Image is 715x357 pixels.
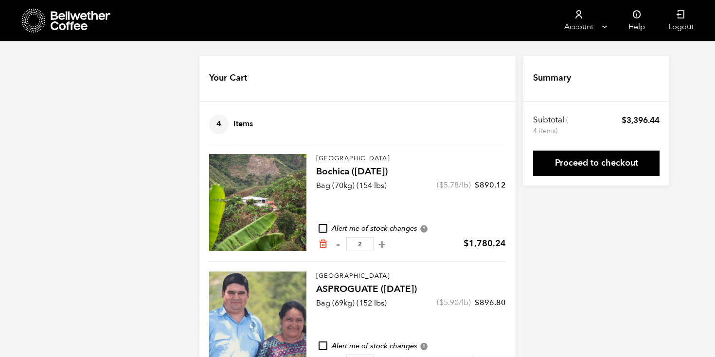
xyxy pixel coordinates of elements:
[437,297,471,308] span: ( /lb)
[533,151,660,176] a: Proceed to checkout
[475,180,506,190] bdi: 890.12
[209,115,229,134] span: 4
[316,341,506,352] div: Alert me of stock changes
[209,72,247,85] h4: Your Cart
[464,238,469,250] span: $
[332,239,344,249] button: -
[622,115,626,126] span: $
[316,297,387,309] p: Bag (69kg) (152 lbs)
[316,283,506,296] h4: ASPROGUATE ([DATE])
[376,239,388,249] button: +
[316,165,506,179] h4: Bochica ([DATE])
[209,115,253,134] h4: Items
[439,297,444,308] span: $
[475,297,506,308] bdi: 896.80
[622,115,660,126] bdi: 3,396.44
[318,239,328,249] a: Remove from cart
[437,180,471,190] span: ( /lb)
[464,238,506,250] bdi: 1,780.24
[533,72,571,85] h4: Summary
[316,272,506,281] p: [GEOGRAPHIC_DATA]
[475,297,480,308] span: $
[316,154,506,164] p: [GEOGRAPHIC_DATA]
[316,223,506,234] div: Alert me of stock changes
[439,297,459,308] bdi: 5.90
[346,237,374,251] input: Qty
[439,180,444,190] span: $
[475,180,480,190] span: $
[533,115,570,136] th: Subtotal
[439,180,459,190] bdi: 5.78
[316,180,387,191] p: Bag (70kg) (154 lbs)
